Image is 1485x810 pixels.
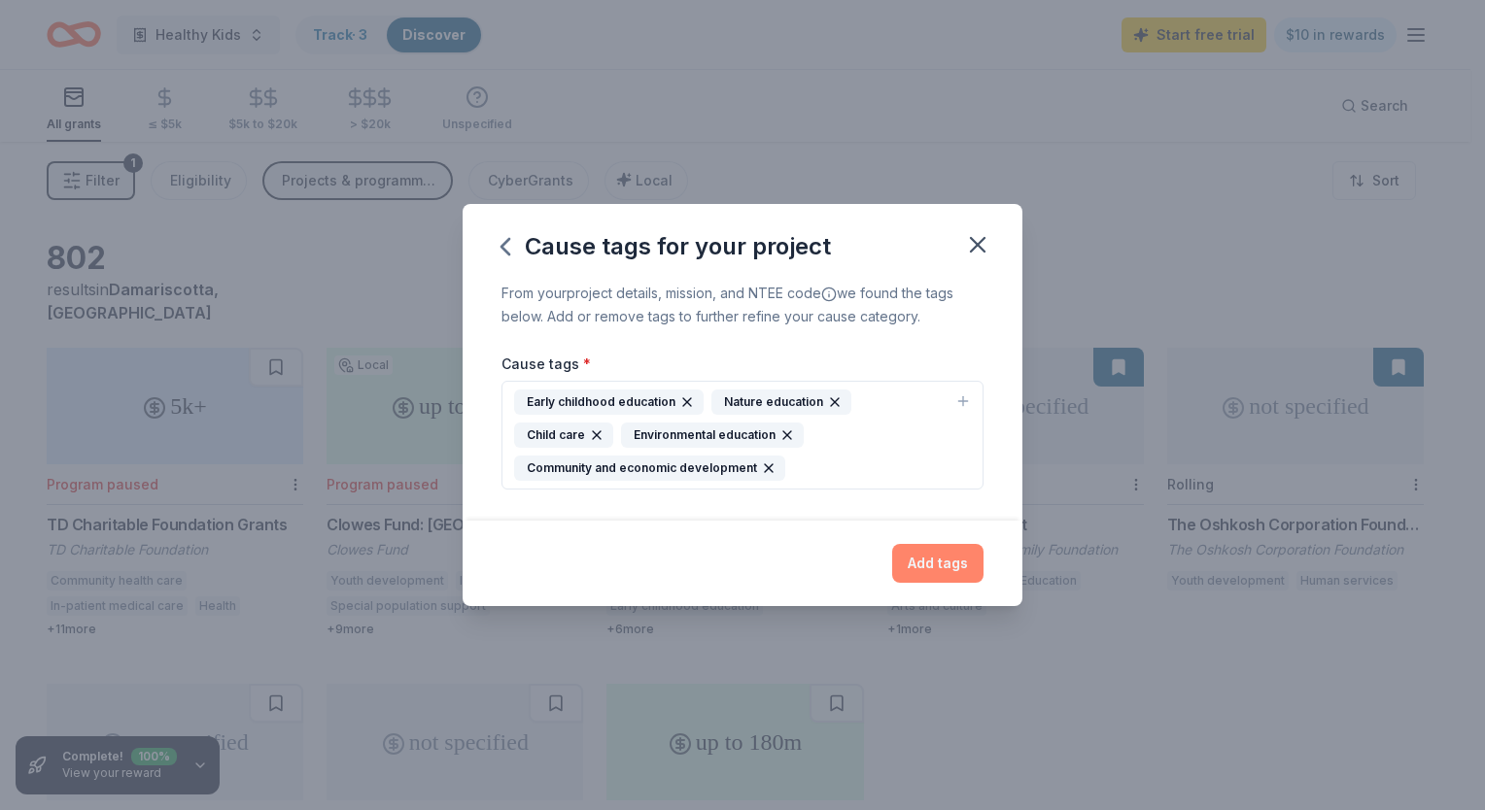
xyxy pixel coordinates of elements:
[514,389,704,415] div: Early childhood education
[711,389,851,415] div: Nature education
[501,381,984,489] button: Early childhood educationNature educationChild careEnvironmental educationCommunity and economic ...
[501,354,591,374] label: Cause tags
[501,282,984,328] div: From your project details, mission, and NTEE code we found the tags below. Add or remove tags to ...
[514,456,785,481] div: Community and economic development
[514,422,613,448] div: Child care
[501,231,831,262] div: Cause tags for your project
[621,422,804,448] div: Environmental education
[892,544,984,583] button: Add tags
